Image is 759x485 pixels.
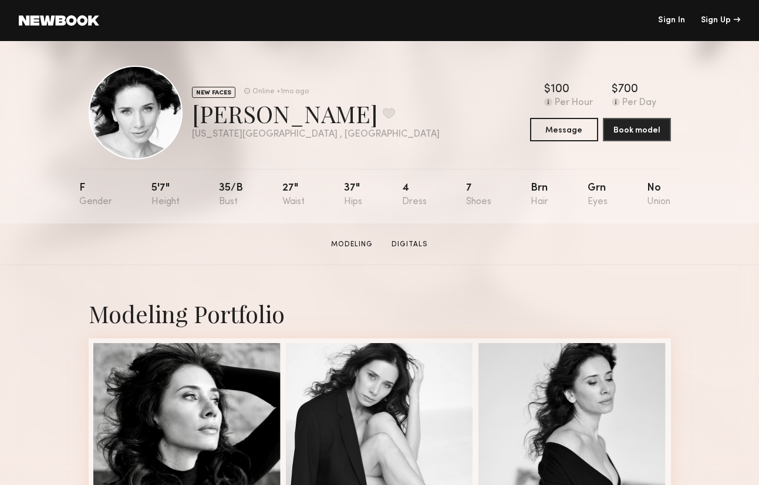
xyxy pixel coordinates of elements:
[647,183,670,207] div: No
[466,183,491,207] div: 7
[252,88,309,96] div: Online +1mo ago
[555,98,593,108] div: Per Hour
[151,183,180,207] div: 5'7"
[192,130,440,140] div: [US_STATE][GEOGRAPHIC_DATA] , [GEOGRAPHIC_DATA]
[192,87,235,98] div: NEW FACES
[219,183,243,207] div: 35/b
[531,183,548,207] div: Brn
[79,183,112,207] div: F
[622,98,656,108] div: Per Day
[603,118,671,141] button: Book model
[658,16,685,25] a: Sign In
[192,98,440,129] div: [PERSON_NAME]
[282,183,305,207] div: 27"
[588,183,608,207] div: Grn
[344,183,362,207] div: 37"
[387,239,433,250] a: Digitals
[530,118,598,141] button: Message
[402,183,427,207] div: 4
[612,84,618,96] div: $
[544,84,551,96] div: $
[89,298,671,329] div: Modeling Portfolio
[326,239,377,250] a: Modeling
[701,16,740,25] div: Sign Up
[618,84,638,96] div: 700
[551,84,569,96] div: 100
